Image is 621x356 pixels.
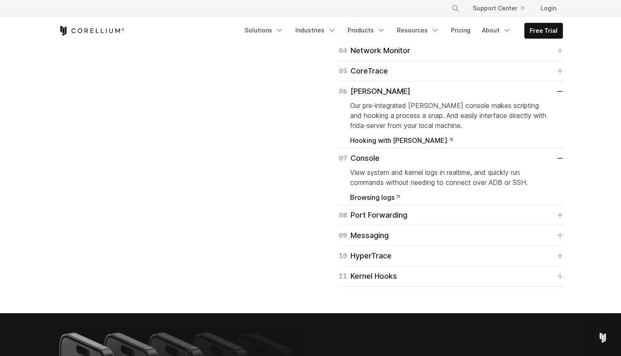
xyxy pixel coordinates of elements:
a: 11Kernel Hooks [339,270,563,282]
a: 10HyperTrace [339,250,563,262]
div: Network Monitor [339,45,410,56]
div: Navigation Menu [441,1,563,16]
div: CoreTrace [339,65,388,77]
span: 10 [339,250,347,262]
a: Solutions [240,23,289,38]
a: 09Messaging [339,230,563,241]
a: Free Trial [525,23,563,38]
span: 08 [339,209,347,221]
span: 06 [339,86,347,97]
a: 05CoreTrace [339,65,563,77]
a: Browsing logs [350,194,400,201]
a: 07Console [339,152,563,164]
div: Kernel Hooks [339,270,397,282]
span: View system and kernel logs in realtime, and quickly run commands without needing to connect over... [350,168,528,187]
a: Resources [392,23,444,38]
span: 11 [339,270,347,282]
a: Support Center [466,1,531,16]
a: Corellium Home [58,26,124,36]
span: 04 [339,45,347,56]
a: Pricing [446,23,475,38]
span: Our pre-integrated [PERSON_NAME] console makes scripting and hooking a process a snap. And easily... [350,101,546,130]
div: Open Intercom Messenger [593,328,613,348]
a: About [477,23,516,38]
div: Console [339,152,380,164]
div: HyperTrace [339,250,392,262]
span: 09 [339,230,347,241]
div: [PERSON_NAME] [339,86,410,97]
a: 06[PERSON_NAME] [339,86,563,97]
a: Products [343,23,390,38]
div: Messaging [339,230,389,241]
span: 05 [339,65,347,77]
button: Search [448,1,463,16]
a: Hooking with [PERSON_NAME] [350,137,453,144]
a: Industries [290,23,341,38]
div: Port Forwarding [339,209,407,221]
a: Login [534,1,563,16]
a: 04Network Monitor [339,45,563,56]
a: 08Port Forwarding [339,209,563,221]
div: Navigation Menu [240,23,563,39]
span: 07 [339,152,347,164]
